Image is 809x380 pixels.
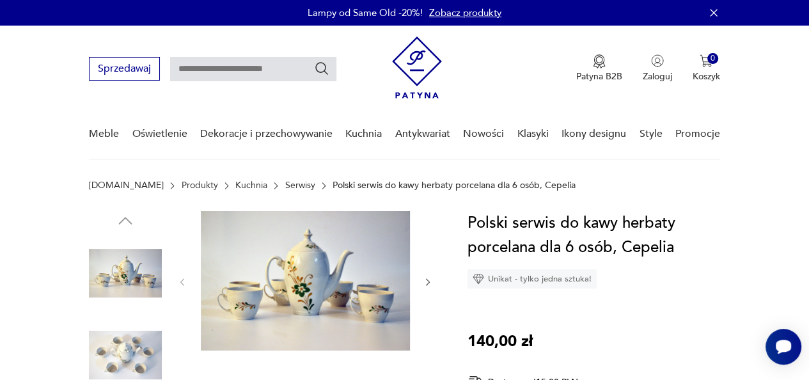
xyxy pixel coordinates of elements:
[707,53,718,64] div: 0
[700,54,712,67] img: Ikona koszyka
[89,237,162,310] img: Zdjęcie produktu Polski serwis do kawy herbaty porcelana dla 6 osób, Cepelia
[429,6,501,19] a: Zobacz produkty
[693,70,720,83] p: Koszyk
[235,180,267,191] a: Kuchnia
[200,109,333,159] a: Dekoracje i przechowywanie
[576,70,622,83] p: Patyna B2B
[766,329,801,365] iframe: Smartsupp widget button
[308,6,423,19] p: Lampy od Same Old -20%!
[576,54,622,83] a: Ikona medaluPatyna B2B
[89,180,164,191] a: [DOMAIN_NAME]
[132,109,187,159] a: Oświetlenie
[576,54,622,83] button: Patyna B2B
[395,109,450,159] a: Antykwariat
[89,57,160,81] button: Sprzedawaj
[285,180,315,191] a: Serwisy
[345,109,382,159] a: Kuchnia
[182,180,218,191] a: Produkty
[643,70,672,83] p: Zaloguj
[693,54,720,83] button: 0Koszyk
[643,54,672,83] button: Zaloguj
[593,54,606,68] img: Ikona medalu
[392,36,442,99] img: Patyna - sklep z meblami i dekoracjami vintage
[651,54,664,67] img: Ikonka użytkownika
[467,211,720,260] h1: Polski serwis do kawy herbaty porcelana dla 6 osób, Cepelia
[467,269,597,289] div: Unikat - tylko jedna sztuka!
[89,65,160,74] a: Sprzedawaj
[639,109,662,159] a: Style
[333,180,576,191] p: Polski serwis do kawy herbaty porcelana dla 6 osób, Cepelia
[467,329,533,354] p: 140,00 zł
[517,109,549,159] a: Klasyki
[463,109,504,159] a: Nowości
[314,61,329,76] button: Szukaj
[473,273,484,285] img: Ikona diamentu
[675,109,720,159] a: Promocje
[562,109,626,159] a: Ikony designu
[201,211,410,351] img: Zdjęcie produktu Polski serwis do kawy herbaty porcelana dla 6 osób, Cepelia
[89,109,119,159] a: Meble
